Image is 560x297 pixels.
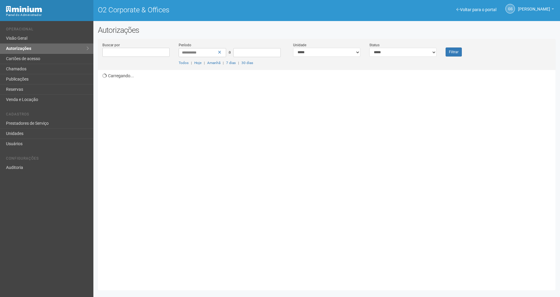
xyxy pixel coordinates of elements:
[102,42,120,48] label: Buscar por
[456,7,496,12] a: Voltar para o portal
[102,70,555,286] div: Carregando...
[6,156,89,163] li: Configurações
[293,42,306,48] label: Unidade
[505,4,515,14] a: GS
[191,61,192,65] span: |
[241,61,253,65] a: 30 dias
[194,61,201,65] a: Hoje
[369,42,380,48] label: Status
[223,61,224,65] span: |
[98,26,555,35] h2: Autorizações
[204,61,205,65] span: |
[98,6,322,14] h1: O2 Corporate & Offices
[179,42,191,48] label: Período
[518,1,550,11] span: Gabriela Souza
[229,50,231,54] span: a
[6,12,89,18] div: Painel do Administrador
[207,61,220,65] a: Amanhã
[6,6,42,12] img: Minium
[226,61,236,65] a: 7 dias
[6,112,89,118] li: Cadastros
[6,27,89,33] li: Operacional
[179,61,189,65] a: Todos
[446,47,462,57] button: Filtrar
[518,8,554,12] a: [PERSON_NAME]
[238,61,239,65] span: |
